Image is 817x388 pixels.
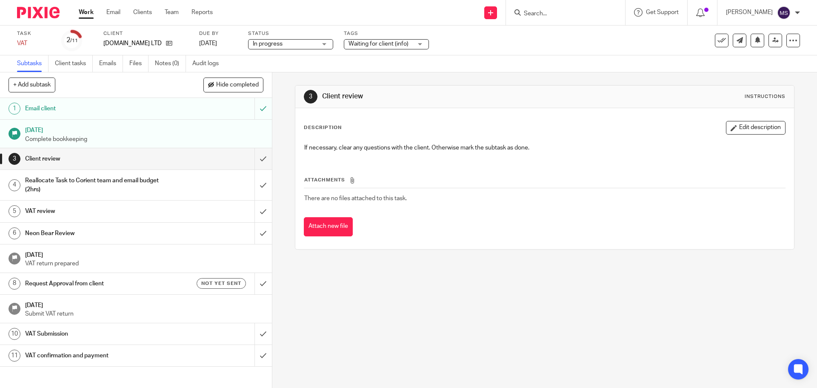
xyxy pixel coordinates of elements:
[25,205,172,218] h1: VAT review
[9,103,20,115] div: 1
[25,102,172,115] h1: Email client
[9,350,20,362] div: 11
[25,124,263,135] h1: [DATE]
[9,179,20,191] div: 4
[745,93,786,100] div: Instructions
[103,39,162,48] p: [DOMAIN_NAME] LTD
[201,280,241,287] span: Not yet sent
[25,152,172,165] h1: Client review
[106,8,120,17] a: Email
[25,299,263,310] h1: [DATE]
[304,144,785,152] p: If necessary, clear any questions with the client. Otherwise mark the subtask as done.
[55,55,93,72] a: Client tasks
[79,8,94,17] a: Work
[103,30,189,37] label: Client
[523,10,600,18] input: Search
[25,249,263,259] h1: [DATE]
[304,178,345,182] span: Attachments
[129,55,149,72] a: Files
[349,41,408,47] span: Waiting for client (info)
[726,8,773,17] p: [PERSON_NAME]
[191,8,213,17] a: Reports
[248,30,333,37] label: Status
[25,227,172,240] h1: Neon Bear Review
[70,38,78,43] small: /11
[9,328,20,340] div: 10
[777,6,791,20] img: svg%3E
[304,217,353,236] button: Attach new file
[253,41,283,47] span: In progress
[726,121,786,135] button: Edit description
[133,8,152,17] a: Clients
[25,328,172,340] h1: VAT Submission
[9,205,20,217] div: 5
[17,39,51,48] div: VAT
[66,35,78,45] div: 2
[646,9,679,15] span: Get Support
[304,90,317,103] div: 3
[25,277,172,290] h1: Request Approval from client
[199,30,237,37] label: Due by
[344,30,429,37] label: Tags
[165,8,179,17] a: Team
[322,92,563,101] h1: Client review
[199,40,217,46] span: [DATE]
[192,55,225,72] a: Audit logs
[17,55,49,72] a: Subtasks
[203,78,263,92] button: Hide completed
[9,78,55,92] button: + Add subtask
[99,55,123,72] a: Emails
[25,310,263,318] p: Submit VAT return
[9,278,20,290] div: 8
[9,227,20,239] div: 6
[25,259,263,268] p: VAT return prepared
[17,7,60,18] img: Pixie
[25,135,263,144] p: Complete bookkeeping
[9,153,20,165] div: 3
[155,55,186,72] a: Notes (0)
[25,349,172,362] h1: VAT confirmation and payment
[17,30,51,37] label: Task
[304,195,407,201] span: There are no files attached to this task.
[25,174,172,196] h1: Reallocate Task to Corient team and email budget (2hrs)
[304,124,342,131] p: Description
[216,82,259,89] span: Hide completed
